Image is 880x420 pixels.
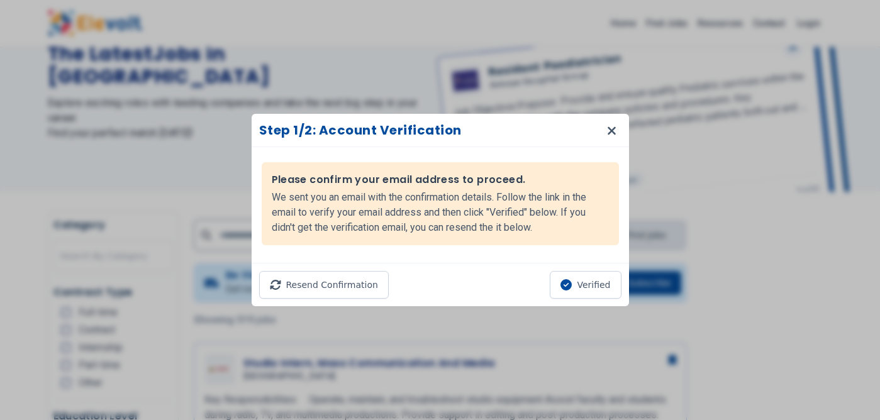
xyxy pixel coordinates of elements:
[550,271,621,299] button: Verified
[817,360,880,420] iframe: Chat Widget
[272,172,609,187] h3: Please confirm your email address to proceed.
[272,190,609,235] p: We sent you an email with the confirmation details. Follow the link in the email to verify your e...
[259,121,462,139] h2: Step 1/2: Account Verification
[259,271,389,299] button: Resend Confirmation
